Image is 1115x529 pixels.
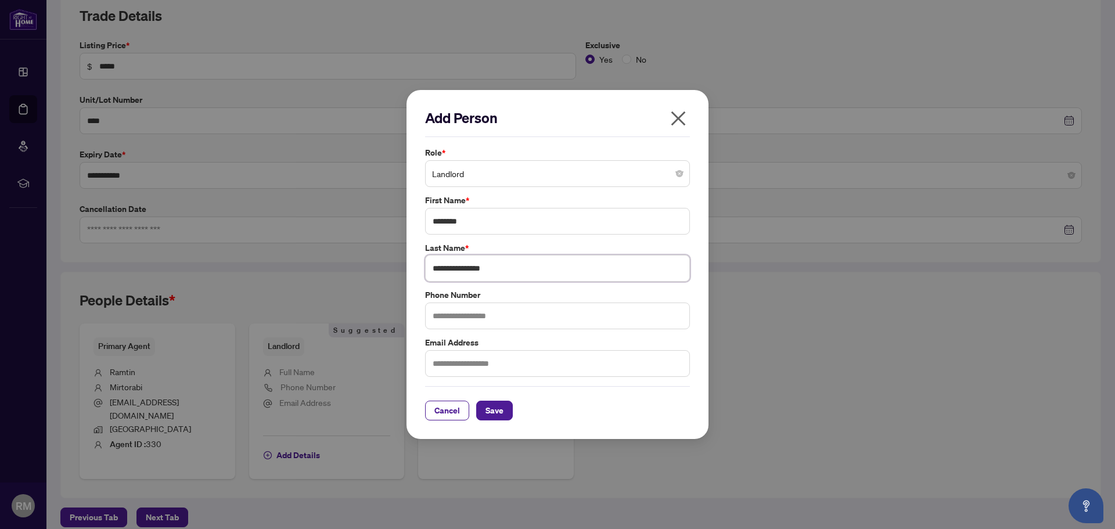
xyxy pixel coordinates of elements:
label: Last Name [425,242,690,254]
label: First Name [425,194,690,207]
button: Save [476,401,513,420]
span: close-circle [676,170,683,177]
h2: Add Person [425,109,690,127]
span: Cancel [434,401,460,420]
button: Cancel [425,401,469,420]
span: Save [485,401,503,420]
span: Landlord [432,163,683,185]
span: close [669,109,688,128]
button: Open asap [1069,488,1103,523]
label: Phone Number [425,289,690,301]
label: Email Address [425,336,690,349]
label: Role [425,146,690,159]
